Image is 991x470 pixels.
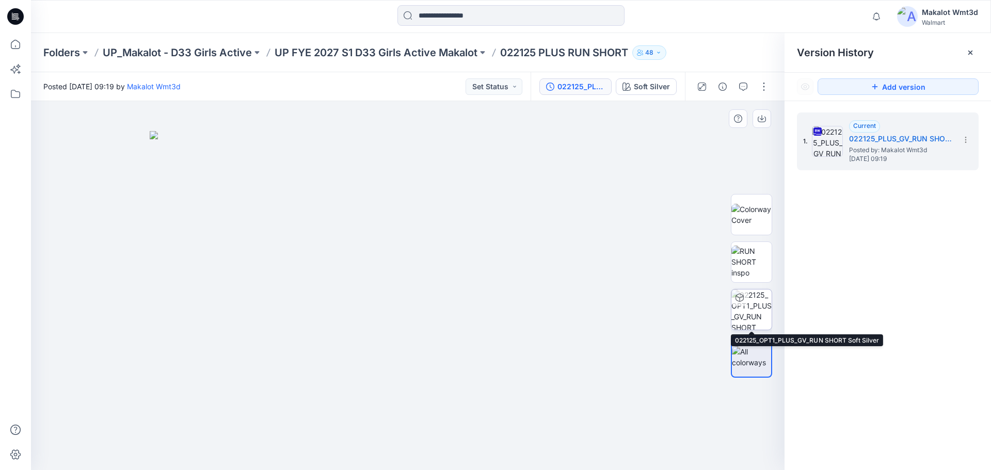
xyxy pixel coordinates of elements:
a: UP_Makalot - D33 Girls Active [103,45,252,60]
div: Walmart [922,19,978,26]
div: Makalot Wmt3d [922,6,978,19]
button: Details [714,78,731,95]
span: 1. [803,137,808,146]
button: 48 [632,45,666,60]
span: Posted by: Makalot Wmt3d [849,145,952,155]
div: Soft Silver [634,81,670,92]
img: All colorways [732,346,771,368]
button: Show Hidden Versions [797,78,813,95]
button: Close [966,48,974,57]
h5: 022125_PLUS_GV_RUN SHORT [849,133,952,145]
p: 022125 PLUS RUN SHORT [500,45,628,60]
a: UP FYE 2027 S1 D33 Girls Active Makalot [275,45,477,60]
a: Makalot Wmt3d [127,82,181,91]
p: 48 [645,47,653,58]
div: 022125_PLUS_GV_RUN SHORT [557,81,605,92]
img: 022125_OPT1_PLUS_GV_RUN SHORT Soft Silver [731,289,772,330]
img: Colorway Cover [731,204,772,225]
img: avatar [897,6,918,27]
img: RUN SHORT inspo [731,246,772,278]
span: Current [853,122,876,129]
button: 022125_PLUS_GV_RUN SHORT [539,78,612,95]
span: Version History [797,46,874,59]
span: [DATE] 09:19 [849,155,952,163]
span: Posted [DATE] 09:19 by [43,81,181,92]
a: Folders [43,45,80,60]
button: Add version [818,78,979,95]
button: Soft Silver [616,78,677,95]
img: 022125_PLUS_GV_RUN SHORT [812,126,843,157]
